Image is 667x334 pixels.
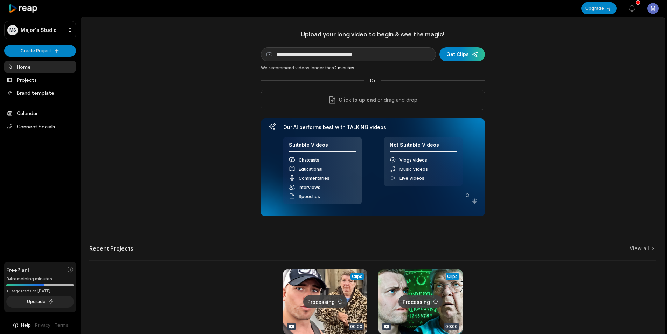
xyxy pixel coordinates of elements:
span: Or [364,77,381,84]
button: Upgrade [6,296,74,308]
button: Get Clips [439,47,485,61]
span: Chatcasts [299,157,319,163]
div: MS [7,25,18,35]
span: Help [21,322,31,328]
a: View all [630,245,649,252]
span: Interviews [299,185,320,190]
a: Privacy [35,322,50,328]
span: Free Plan! [6,266,29,273]
h4: Suitable Videos [289,142,356,152]
span: Educational [299,166,322,172]
span: Vlogs videos [399,157,427,163]
p: or drag and drop [376,96,417,104]
span: Commentaries [299,176,329,181]
span: Music Videos [399,166,428,172]
p: Major's Studio [21,27,57,33]
button: Help [12,322,31,328]
a: Brand template [4,87,76,98]
div: We recommend videos longer than . [261,65,485,71]
button: Upgrade [581,2,617,14]
a: Calendar [4,107,76,119]
h3: Our AI performs best with TALKING videos: [283,124,463,130]
a: Terms [55,322,68,328]
a: Home [4,61,76,73]
div: *Usage resets on [DATE] [6,288,74,294]
a: Projects [4,74,76,86]
h1: Upload your long video to begin & see the magic! [261,30,485,38]
span: Live Videos [399,176,424,181]
h2: Recent Projects [89,245,133,252]
span: Click to upload [339,96,376,104]
div: 34 remaining minutes [6,275,74,282]
span: Connect Socials [4,120,76,133]
h4: Not Suitable Videos [390,142,457,152]
span: Speeches [299,194,320,199]
button: Create Project [4,45,76,57]
span: 2 minutes [334,65,354,70]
